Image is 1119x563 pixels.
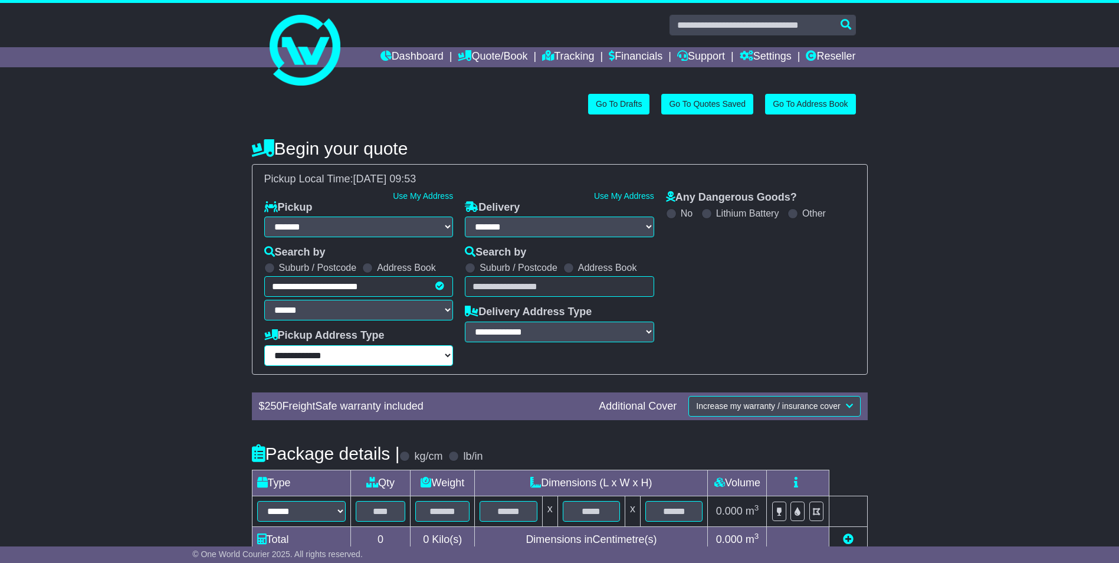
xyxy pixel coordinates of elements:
a: Settings [740,47,792,67]
div: $ FreightSafe warranty included [253,400,593,413]
a: Financials [609,47,662,67]
button: Increase my warranty / insurance cover [688,396,860,417]
span: 0.000 [716,505,743,517]
td: Weight [411,470,475,496]
sup: 3 [754,503,759,512]
a: Go To Drafts [588,94,649,114]
span: © One World Courier 2025. All rights reserved. [192,549,363,559]
label: No [681,208,693,219]
span: m [746,505,759,517]
a: Go To Quotes Saved [661,94,753,114]
div: Additional Cover [593,400,682,413]
sup: 3 [754,532,759,541]
label: Suburb / Postcode [480,262,557,273]
label: Pickup [264,201,313,214]
label: Search by [465,246,526,259]
td: Type [252,470,350,496]
label: Search by [264,246,326,259]
a: Go To Address Book [765,94,855,114]
label: Address Book [578,262,637,273]
a: Dashboard [380,47,444,67]
td: Total [252,526,350,552]
label: Any Dangerous Goods? [666,191,797,204]
td: Qty [350,470,411,496]
a: Tracking [542,47,594,67]
a: Support [677,47,725,67]
span: 0 [423,533,429,545]
span: 250 [265,400,283,412]
td: Volume [708,470,767,496]
a: Use My Address [594,191,654,201]
a: Reseller [806,47,855,67]
label: lb/in [463,450,483,463]
td: x [542,496,557,526]
label: Other [802,208,826,219]
a: Quote/Book [458,47,527,67]
label: Delivery [465,201,520,214]
div: Pickup Local Time: [258,173,861,186]
span: Increase my warranty / insurance cover [696,401,840,411]
td: Dimensions (L x W x H) [475,470,708,496]
h4: Begin your quote [252,139,868,158]
label: Address Book [377,262,436,273]
td: Dimensions in Centimetre(s) [475,526,708,552]
span: [DATE] 09:53 [353,173,416,185]
td: x [625,496,641,526]
td: Kilo(s) [411,526,475,552]
span: 0.000 [716,533,743,545]
span: m [746,533,759,545]
a: Add new item [843,533,854,545]
a: Use My Address [393,191,453,201]
h4: Package details | [252,444,400,463]
label: Delivery Address Type [465,306,592,319]
td: 0 [350,526,411,552]
label: Lithium Battery [716,208,779,219]
label: Pickup Address Type [264,329,385,342]
label: kg/cm [414,450,442,463]
label: Suburb / Postcode [279,262,357,273]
